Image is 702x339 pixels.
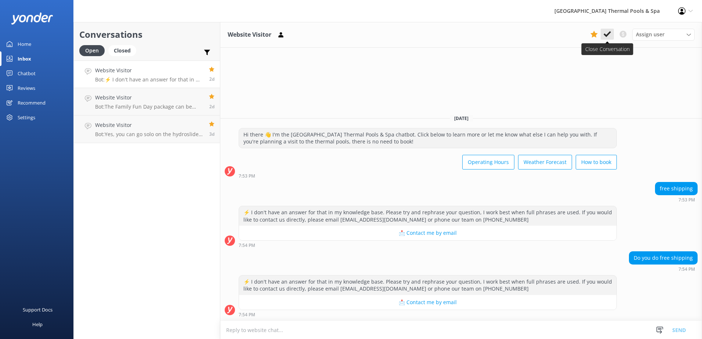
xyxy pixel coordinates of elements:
[95,131,203,138] p: Bot: Yes, you can go solo on the hydroslides. The rule for two riders per raft applies to those w...
[239,206,616,226] div: ⚡ I don't have an answer for that in my knowledge base. Please try and rephrase your question, I ...
[239,174,255,178] strong: 7:53 PM
[11,12,53,25] img: yonder-white-logo.png
[576,155,617,169] button: How to book
[74,61,220,88] a: Website VisitorBot:⚡ I don't have an answer for that in my knowledge base. Please try and rephras...
[209,76,214,82] span: Sep 25 2025 07:54pm (UTC +13:00) Pacific/Auckland
[18,37,31,51] div: Home
[74,116,220,143] a: Website VisitorBot:Yes, you can go solo on the hydroslides. The rule for two riders per raft appl...
[79,28,214,41] h2: Conversations
[32,317,43,332] div: Help
[518,155,572,169] button: Weather Forecast
[108,45,136,56] div: Closed
[95,94,203,102] h4: Website Visitor
[95,66,203,74] h4: Website Visitor
[239,295,616,310] button: 📩 Contact me by email
[209,103,214,110] span: Sep 25 2025 06:56pm (UTC +13:00) Pacific/Auckland
[79,45,105,56] div: Open
[228,30,271,40] h3: Website Visitor
[636,30,665,39] span: Assign user
[239,243,617,248] div: Sep 25 2025 07:54pm (UTC +13:00) Pacific/Auckland
[108,46,140,54] a: Closed
[95,103,203,110] p: Bot: The Family Fun Day package can be purchased directly at the pools.
[679,267,695,271] strong: 7:54 PM
[79,46,108,54] a: Open
[629,266,698,271] div: Sep 25 2025 07:54pm (UTC +13:00) Pacific/Auckland
[655,182,697,195] div: free shipping
[18,95,46,110] div: Recommend
[462,155,514,169] button: Operating Hours
[239,243,255,248] strong: 7:54 PM
[18,66,36,81] div: Chatbot
[239,313,255,317] strong: 7:54 PM
[239,312,617,317] div: Sep 25 2025 07:54pm (UTC +13:00) Pacific/Auckland
[239,128,616,148] div: Hi there 👋 I'm the [GEOGRAPHIC_DATA] Thermal Pools & Spa chatbot. Click below to learn more or le...
[209,131,214,137] span: Sep 25 2025 08:15am (UTC +13:00) Pacific/Auckland
[239,226,616,240] button: 📩 Contact me by email
[18,110,35,125] div: Settings
[18,81,35,95] div: Reviews
[632,29,695,40] div: Assign User
[18,51,31,66] div: Inbox
[239,276,616,295] div: ⚡ I don't have an answer for that in my knowledge base. Please try and rephrase your question, I ...
[95,76,203,83] p: Bot: ⚡ I don't have an answer for that in my knowledge base. Please try and rephrase your questio...
[679,198,695,202] strong: 7:53 PM
[23,302,53,317] div: Support Docs
[95,121,203,129] h4: Website Visitor
[629,252,697,264] div: Do you do free shipping
[239,173,617,178] div: Sep 25 2025 07:53pm (UTC +13:00) Pacific/Auckland
[655,197,698,202] div: Sep 25 2025 07:53pm (UTC +13:00) Pacific/Auckland
[450,115,473,121] span: [DATE]
[74,88,220,116] a: Website VisitorBot:The Family Fun Day package can be purchased directly at the pools.2d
